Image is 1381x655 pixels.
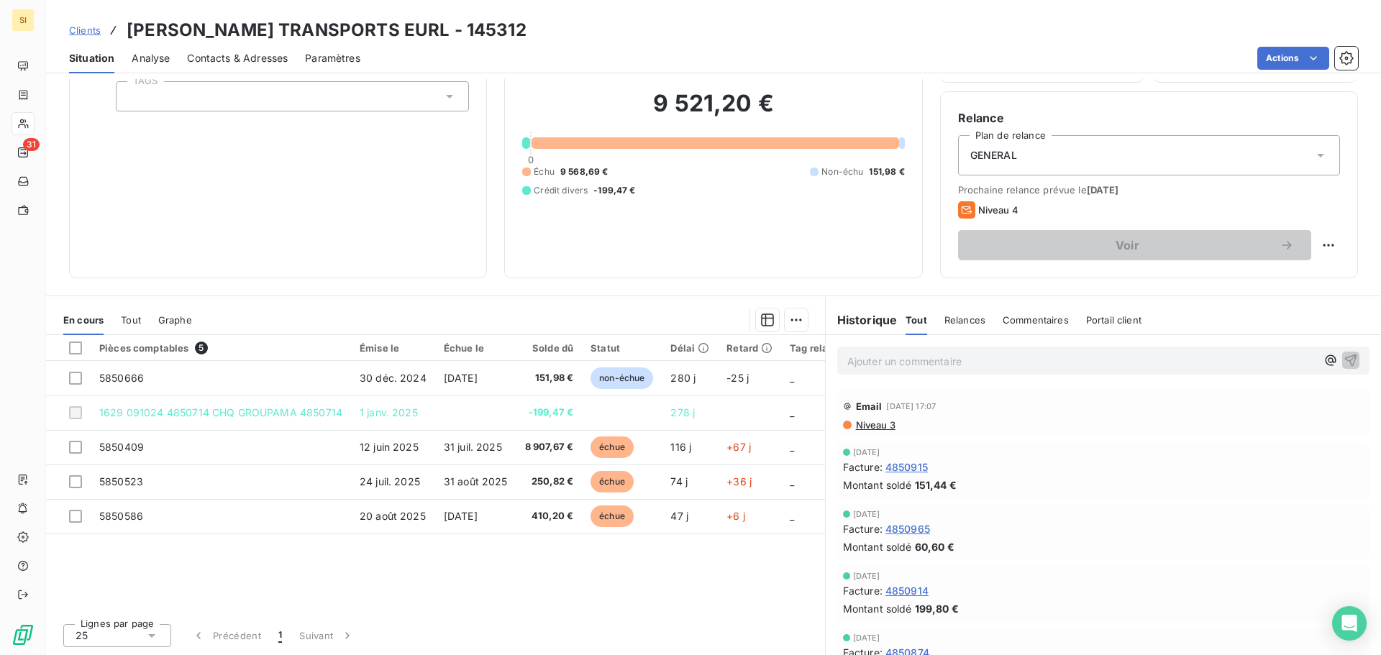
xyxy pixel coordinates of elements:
span: [DATE] [853,572,880,580]
span: Niveau 4 [978,204,1018,216]
span: 5850523 [99,475,143,487]
span: Crédit divers [534,184,588,197]
span: 280 j [670,372,696,384]
span: Analyse [132,51,170,65]
span: non-échue [591,367,653,389]
span: Portail client [1086,314,1141,326]
span: -25 j [726,372,749,384]
div: Délai [670,342,709,354]
h6: Historique [826,311,898,329]
span: 1629 091024 4850714 CHQ GROUPAMA 4850714 [99,406,342,418]
span: Relances [944,314,985,326]
span: Facture : [843,583,883,598]
span: GENERAL [970,148,1017,162]
span: Montant soldé [843,539,912,554]
div: SI [12,9,35,32]
span: 199,80 € [915,601,959,616]
span: 4850914 [885,583,929,598]
span: Tout [121,314,141,326]
span: 5850666 [99,372,144,384]
span: Tout [906,314,927,326]
span: 278 j [670,406,695,418]
h3: [PERSON_NAME] TRANSPORTS EURL - 145312 [127,17,527,43]
span: 410,20 € [525,509,574,523]
span: [DATE] [853,510,880,518]
span: [DATE] [1087,184,1119,196]
div: Retard [726,342,772,354]
span: 20 août 2025 [360,510,426,522]
span: Situation [69,51,114,65]
input: Ajouter une valeur [128,90,140,103]
span: Graphe [158,314,192,326]
span: _ [790,475,794,487]
span: échue [591,505,634,527]
span: Voir [975,239,1280,251]
span: 31 août 2025 [444,475,508,487]
span: 24 juil. 2025 [360,475,420,487]
span: 116 j [670,441,691,453]
span: Contacts & Adresses [187,51,288,65]
h2: 9 521,20 € [522,89,904,132]
span: 5 [195,342,208,354]
span: 1 janv. 2025 [360,406,418,418]
span: 74 j [670,475,688,487]
span: +36 j [726,475,752,487]
span: 0 [528,154,534,165]
span: [DATE] [444,372,478,384]
span: En cours [63,314,104,326]
span: 9 568,69 € [560,165,609,178]
span: [DATE] [853,633,880,642]
span: [DATE] [444,510,478,522]
span: +67 j [726,441,751,453]
span: Niveau 3 [854,419,895,431]
span: Facture : [843,521,883,536]
button: Voir [958,230,1311,260]
span: [DATE] [853,448,880,457]
span: Montant soldé [843,601,912,616]
button: Suivant [291,620,363,651]
span: _ [790,406,794,418]
span: Paramètres [305,51,360,65]
div: Open Intercom Messenger [1332,606,1367,641]
span: _ [790,441,794,453]
span: Facture : [843,459,883,475]
span: 12 juin 2025 [360,441,419,453]
span: 31 [23,138,40,151]
span: échue [591,436,634,458]
span: 250,82 € [525,475,574,489]
span: 5850586 [99,510,143,522]
span: 60,60 € [915,539,954,554]
div: Statut [591,342,653,354]
button: Actions [1257,47,1329,70]
span: 8 907,67 € [525,440,574,454]
a: Clients [69,23,101,37]
span: 31 juil. 2025 [444,441,502,453]
span: échue [591,471,634,493]
h6: Relance [958,109,1340,127]
span: Prochaine relance prévue le [958,184,1340,196]
span: [DATE] 17:07 [886,402,936,411]
div: Échue le [444,342,508,354]
div: Pièces comptables [99,342,342,354]
span: -199,47 € [593,184,635,197]
span: 151,98 € [525,371,574,385]
span: 5850409 [99,441,144,453]
div: Solde dû [525,342,574,354]
span: Échu [534,165,555,178]
span: 30 déc. 2024 [360,372,427,384]
img: Logo LeanPay [12,623,35,646]
span: 4850965 [885,521,930,536]
span: Commentaires [1003,314,1069,326]
span: 151,98 € [869,165,904,178]
span: Clients [69,24,101,36]
span: _ [790,510,794,522]
span: 47 j [670,510,688,522]
span: 25 [76,628,88,643]
div: Émise le [360,342,427,354]
span: 151,44 € [915,477,957,493]
span: Non-échu [821,165,863,178]
span: 4850915 [885,459,928,475]
span: -199,47 € [525,406,574,420]
span: +6 j [726,510,745,522]
button: Précédent [183,620,270,651]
